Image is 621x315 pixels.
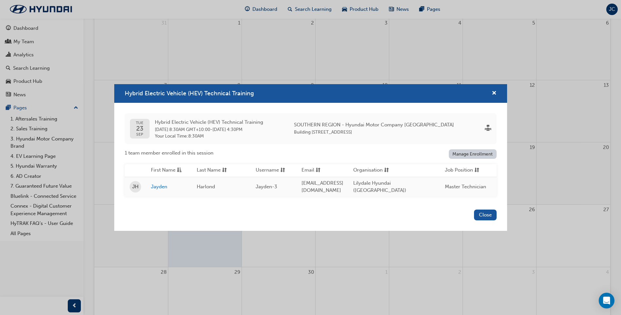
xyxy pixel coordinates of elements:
[155,127,210,132] span: 23 Sep 2025 8:30AM GMT+10:00
[212,127,243,132] span: 23 Sep 2025 4:30PM
[256,184,277,190] span: Jayden-3
[353,166,389,175] button: Organisationsorting-icon
[197,184,215,190] span: Harlond
[155,119,263,126] span: Hybrid Electric Vehicle (HEV) Technical Training
[599,293,614,308] div: Open Intercom Messenger
[256,166,292,175] button: Usernamesorting-icon
[492,89,497,98] button: cross-icon
[445,166,481,175] button: Job Positionsorting-icon
[449,149,497,159] a: Manage Enrollment
[256,166,279,175] span: Username
[136,125,143,132] span: 23
[301,180,343,194] span: [EMAIL_ADDRESS][DOMAIN_NAME]
[151,183,187,191] a: Jayden
[114,84,507,231] div: Hybrid Electric Vehicle (HEV) Technical Training
[197,166,233,175] button: Last Namesorting-icon
[316,166,320,175] span: sorting-icon
[384,166,389,175] span: sorting-icon
[445,184,486,190] span: Master Technician
[492,91,497,97] span: cross-icon
[222,166,227,175] span: sorting-icon
[177,166,182,175] span: asc-icon
[353,180,406,194] span: Lilydale Hyundai ([GEOGRAPHIC_DATA])
[151,166,175,175] span: First Name
[294,129,352,135] span: Building [STREET_ADDRESS]
[197,166,221,175] span: Last Name
[136,121,143,125] span: TUE
[280,166,285,175] span: sorting-icon
[151,166,187,175] button: First Nameasc-icon
[301,166,338,175] button: Emailsorting-icon
[155,119,263,139] div: -
[294,121,454,129] span: SOUTHERN REGION - Hyundai Motor Company [GEOGRAPHIC_DATA]
[136,132,143,137] span: SEP
[474,166,479,175] span: sorting-icon
[301,166,314,175] span: Email
[132,183,138,191] span: JH
[155,133,263,139] span: Your Local Time : 8:30AM
[485,125,491,133] span: sessionType_FACE_TO_FACE-icon
[125,90,254,97] span: Hybrid Electric Vehicle (HEV) Technical Training
[353,166,383,175] span: Organisation
[474,210,497,220] button: Close
[125,149,213,157] span: 1 team member enrolled in this session
[445,166,473,175] span: Job Position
